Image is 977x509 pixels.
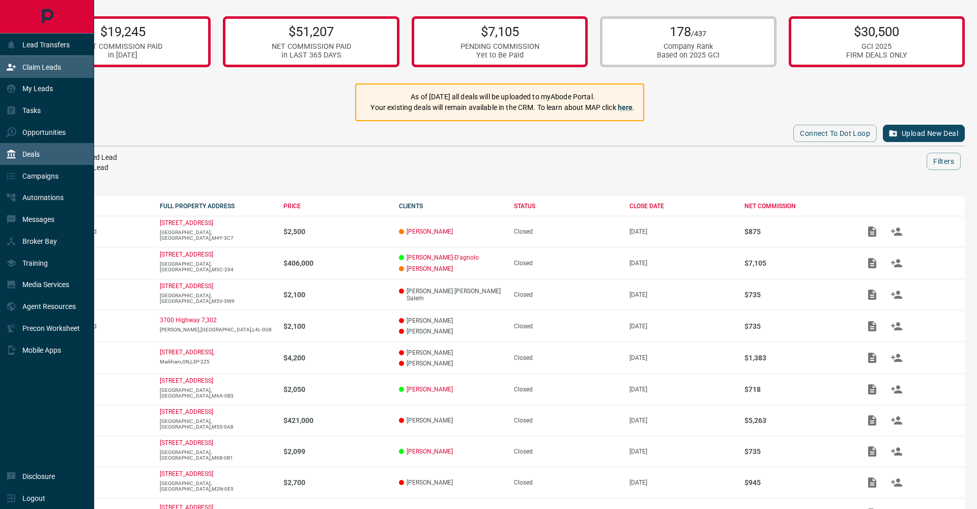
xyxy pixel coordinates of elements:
[399,328,504,335] p: [PERSON_NAME]
[283,354,388,362] p: $4,200
[629,323,734,330] p: [DATE]
[407,228,453,235] a: [PERSON_NAME]
[399,479,504,486] p: [PERSON_NAME]
[514,228,619,235] div: Closed
[629,354,734,361] p: [DATE]
[860,416,884,423] span: Add / View Documents
[45,479,150,486] p: Lease - Listing
[160,408,213,415] a: [STREET_ADDRESS]
[160,317,217,324] p: 3700 Highway 7,302
[160,230,273,241] p: [GEOGRAPHIC_DATA],[GEOGRAPHIC_DATA],M4Y-3C7
[846,24,907,39] p: $30,500
[461,24,539,39] p: $7,105
[744,385,849,393] p: $718
[283,416,388,425] p: $421,000
[45,323,150,330] p: Lease - Double End
[160,470,213,477] a: [STREET_ADDRESS]
[399,288,504,302] p: [PERSON_NAME] [PERSON_NAME] Salem
[160,219,213,227] a: [STREET_ADDRESS]
[370,102,635,113] p: Your existing deals will remain available in the CRM. To learn about MAP click .
[160,480,273,492] p: [GEOGRAPHIC_DATA],[GEOGRAPHIC_DATA],M2N-0E9
[860,291,884,298] span: Add / View Documents
[514,260,619,267] div: Closed
[160,293,273,304] p: [GEOGRAPHIC_DATA],[GEOGRAPHIC_DATA],M5V-3W9
[407,265,453,272] a: [PERSON_NAME]
[45,260,150,267] p: Purchase - Co-Op
[629,448,734,455] p: [DATE]
[83,42,162,51] div: NET COMMISSION PAID
[370,92,635,102] p: As of [DATE] all deals will be uploaded to myAbode Portal.
[83,51,162,60] div: in [DATE]
[160,418,273,430] p: [GEOGRAPHIC_DATA],[GEOGRAPHIC_DATA],M5S-0A8
[283,291,388,299] p: $2,100
[629,291,734,298] p: [DATE]
[160,377,213,384] a: [STREET_ADDRESS]
[927,153,961,170] button: Filters
[160,327,273,332] p: [PERSON_NAME],[GEOGRAPHIC_DATA],L4L-0G8
[283,259,388,267] p: $406,000
[657,51,720,60] div: Based on 2025 GCI
[160,251,213,258] p: [STREET_ADDRESS]
[514,203,619,210] div: STATUS
[160,261,273,272] p: [GEOGRAPHIC_DATA],[GEOGRAPHIC_DATA],M5C-2X4
[793,125,877,142] button: Connect to Dot Loop
[407,254,479,261] a: [PERSON_NAME]-D'agnolo
[744,291,849,299] p: $735
[45,291,150,298] p: Lease - Co-Op
[744,203,849,210] div: NET COMMISSION
[160,449,273,461] p: [GEOGRAPHIC_DATA],[GEOGRAPHIC_DATA],M6B-0B1
[399,349,504,356] p: [PERSON_NAME]
[744,228,849,236] p: $875
[860,447,884,455] span: Add / View Documents
[45,228,150,235] p: Lease - Double End
[283,203,388,210] div: PRICE
[283,228,388,236] p: $2,500
[860,228,884,235] span: Add / View Documents
[629,479,734,486] p: [DATE]
[744,322,849,330] p: $735
[514,417,619,424] div: Closed
[160,282,213,290] p: [STREET_ADDRESS]
[160,439,213,446] a: [STREET_ADDRESS]
[45,417,150,424] p: Purchase - Co-Op
[514,323,619,330] div: Closed
[45,354,150,361] p: Lease - Co-Op
[514,291,619,298] div: Closed
[691,30,706,38] span: /437
[283,478,388,487] p: $2,700
[160,349,214,356] a: [STREET_ADDRESS],
[45,203,150,210] div: DEAL TYPE
[883,125,965,142] button: Upload New Deal
[461,51,539,60] div: Yet to Be Paid
[884,322,909,329] span: Match Clients
[629,386,734,393] p: [DATE]
[657,24,720,39] p: 178
[860,385,884,392] span: Add / View Documents
[744,447,849,456] p: $735
[884,447,909,455] span: Match Clients
[272,24,351,39] p: $51,207
[884,291,909,298] span: Match Clients
[846,42,907,51] div: GCI 2025
[272,42,351,51] div: NET COMMISSION PAID
[744,259,849,267] p: $7,105
[884,416,909,423] span: Match Clients
[461,42,539,51] div: PENDING COMMISSION
[160,387,273,399] p: [GEOGRAPHIC_DATA],[GEOGRAPHIC_DATA],M6A-0B3
[399,203,504,210] div: CLIENTS
[272,51,351,60] div: in LAST 365 DAYS
[860,259,884,266] span: Add / View Documents
[884,259,909,266] span: Match Clients
[407,448,453,455] a: [PERSON_NAME]
[884,228,909,235] span: Match Clients
[407,386,453,393] a: [PERSON_NAME]
[846,51,907,60] div: FIRM DEALS ONLY
[657,42,720,51] div: Company Rank
[618,103,633,111] a: here
[629,228,734,235] p: [DATE]
[83,24,162,39] p: $19,245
